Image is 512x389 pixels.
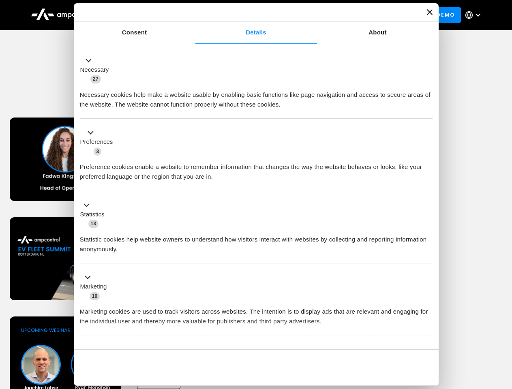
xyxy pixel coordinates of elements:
button: Statistics (13) [80,200,109,229]
div: Marketing cookies are used to track visitors across websites. The intention is to display ads tha... [80,301,433,326]
button: Okay [316,356,432,379]
div: Necessary cookies help make a website usable by enabling basic functions like page navigation and... [80,84,433,109]
div: Preference cookies enable a website to remember information that changes the way the website beha... [80,156,433,182]
button: Marketing (10) [80,273,112,301]
a: Consent [74,21,195,44]
label: Necessary [80,65,109,75]
span: 2 [134,346,141,354]
button: Close banner [427,9,433,15]
a: About [317,21,439,44]
div: Statistic cookies help website owners to understand how visitors interact with websites by collec... [80,229,433,254]
h1: Upcoming Webinars [10,82,503,101]
span: 10 [90,292,100,300]
span: 27 [90,75,101,83]
button: Preferences (3) [80,128,118,156]
button: Necessary (27) [80,56,114,84]
span: 3 [94,147,101,156]
span: 13 [88,220,99,228]
label: Preferences [80,137,113,147]
a: Details [195,21,317,44]
button: Unclassified (2) [80,345,146,355]
label: Marketing [80,282,107,291]
label: Statistics [80,210,105,219]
